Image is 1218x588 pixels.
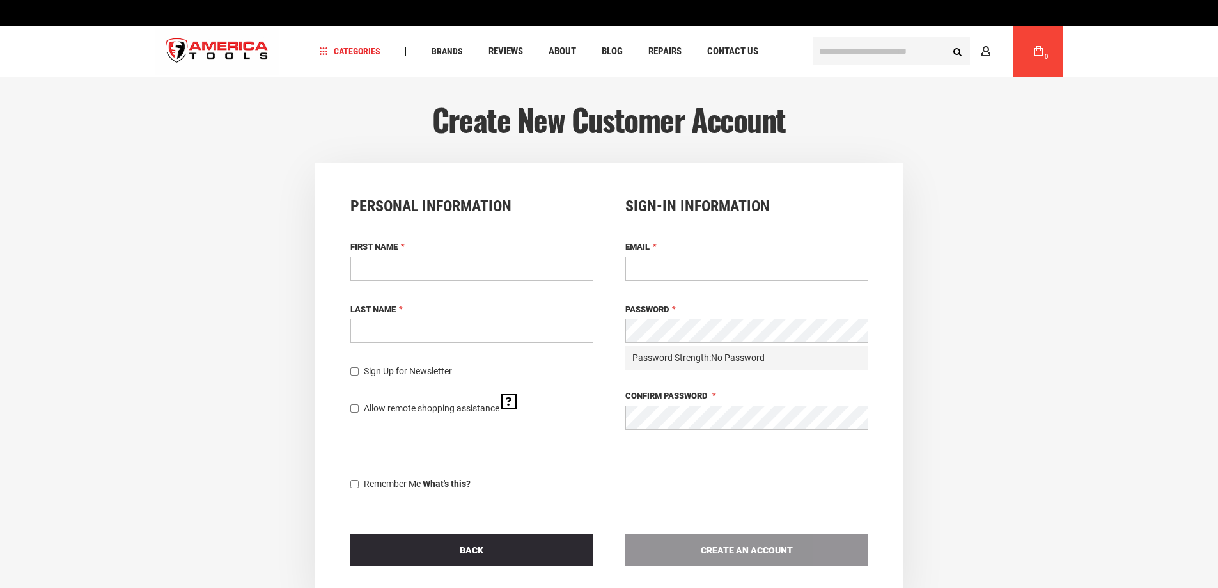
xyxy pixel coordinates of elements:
[701,43,764,60] a: Contact Us
[625,305,669,314] span: Password
[364,479,421,489] span: Remember Me
[602,47,623,56] span: Blog
[460,545,483,555] span: Back
[625,197,770,215] span: Sign-in Information
[426,43,469,60] a: Brands
[549,47,576,56] span: About
[625,242,650,251] span: Email
[319,47,380,56] span: Categories
[364,366,452,376] span: Sign Up for Newsletter
[488,47,523,56] span: Reviews
[1045,53,1049,60] span: 0
[946,39,970,63] button: Search
[643,43,687,60] a: Repairs
[350,197,511,215] span: Personal Information
[155,28,279,75] a: store logo
[313,43,386,60] a: Categories
[350,305,396,314] span: Last Name
[707,47,758,56] span: Contact Us
[432,97,786,142] span: Create New Customer Account
[648,47,682,56] span: Repairs
[423,479,471,489] strong: What's this?
[432,47,463,56] span: Brands
[1026,26,1050,77] a: 0
[155,28,279,75] img: America Tools
[711,353,765,363] span: No Password
[543,43,582,60] a: About
[364,403,499,413] span: Allow remote shopping assistance
[350,242,398,251] span: First Name
[483,43,529,60] a: Reviews
[625,391,707,401] span: Confirm Password
[596,43,629,60] a: Blog
[350,534,593,566] a: Back
[625,346,868,370] div: Password Strength:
